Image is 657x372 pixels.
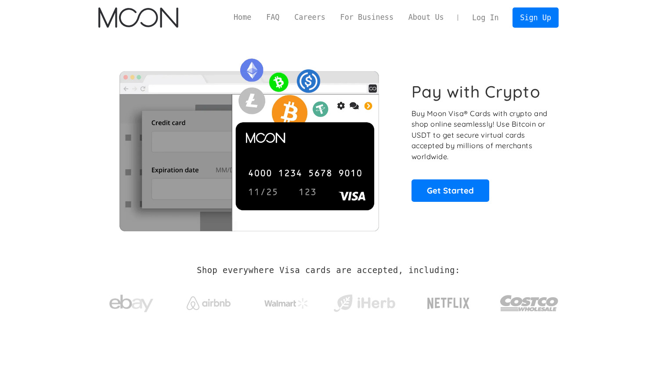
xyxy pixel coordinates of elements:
[98,52,399,231] img: Moon Cards let you spend your crypto anywhere Visa is accepted.
[332,283,397,319] a: iHerb
[412,108,549,162] p: Buy Moon Visa® Cards with crypto and shop online seamlessly! Use Bitcoin or USDT to get secure vi...
[426,292,470,314] img: Netflix
[412,179,489,201] a: Get Started
[513,7,558,27] a: Sign Up
[332,292,397,315] img: iHerb
[197,266,460,275] h2: Shop everywhere Visa cards are accepted, including:
[98,7,178,28] img: Moon Logo
[176,288,242,314] a: Airbnb
[287,12,332,23] a: Careers
[109,290,153,317] img: ebay
[409,284,488,319] a: Netflix
[401,12,451,23] a: About Us
[259,12,287,23] a: FAQ
[500,287,559,320] img: Costco
[412,82,541,102] h1: Pay with Crypto
[333,12,401,23] a: For Business
[500,278,559,324] a: Costco
[226,12,259,23] a: Home
[98,281,164,322] a: ebay
[465,8,506,27] a: Log In
[98,7,178,28] a: home
[254,289,319,313] a: Walmart
[264,298,308,309] img: Walmart
[187,296,231,310] img: Airbnb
